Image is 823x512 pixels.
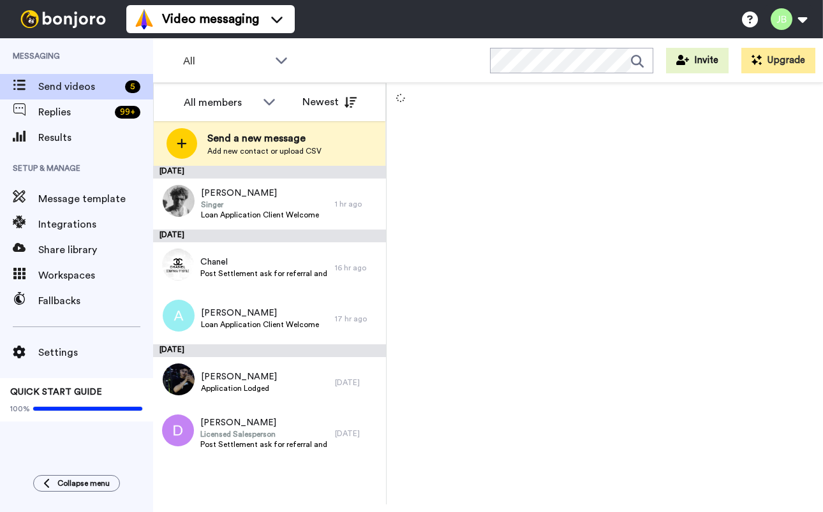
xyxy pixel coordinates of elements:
div: All members [184,95,256,110]
div: [DATE] [335,377,380,388]
span: Workspaces [38,268,153,283]
span: [PERSON_NAME] [200,416,329,429]
div: 1 hr ago [335,199,380,209]
img: a.png [163,300,195,332]
span: Send videos [38,79,120,94]
span: Replies [38,105,110,120]
span: Add new contact or upload CSV [207,146,322,156]
span: Send a new message [207,131,322,146]
span: Chanel [200,256,329,268]
span: Post Settlement ask for referral and a google review [200,439,329,450]
span: Post Settlement ask for referral and a google review [200,268,329,279]
span: Share library [38,242,153,258]
button: Invite [666,48,729,73]
button: Upgrade [741,48,815,73]
span: All [183,54,269,69]
span: 100% [10,404,30,414]
span: [PERSON_NAME] [201,370,277,383]
div: 16 hr ago [335,263,380,273]
span: Fallbacks [38,293,153,309]
img: f28b401b-b764-42b0-b290-e8611901f887.jpg [163,363,195,395]
div: [DATE] [153,230,386,242]
span: Loan Application Client Welcome [201,210,319,220]
button: Collapse menu [33,475,120,492]
img: d.png [162,414,194,446]
div: [DATE] [153,166,386,179]
div: 5 [125,80,140,93]
span: Message template [38,191,153,207]
img: 424cd26a-ca21-4e78-9137-6d6120ebe0ef.jpg [162,249,194,281]
span: QUICK START GUIDE [10,388,102,397]
span: Singer [201,200,319,210]
span: [PERSON_NAME] [201,187,319,200]
span: Integrations [38,217,153,232]
button: Newest [293,89,366,115]
span: [PERSON_NAME] [201,307,319,319]
span: Application Lodged [201,383,277,393]
div: 17 hr ago [335,314,380,324]
div: 99 + [115,106,140,119]
span: Collapse menu [57,478,110,488]
span: Video messaging [162,10,259,28]
span: Settings [38,345,153,360]
div: [DATE] [335,428,380,439]
span: Licensed Salesperson [200,429,329,439]
img: 3b2cdbf4-673d-4032-a2b2-4cc234b4f51c.jpg [163,185,195,217]
span: Loan Application Client Welcome [201,319,319,330]
img: vm-color.svg [134,9,154,29]
span: Results [38,130,153,145]
div: [DATE] [153,344,386,357]
img: bj-logo-header-white.svg [15,10,111,28]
